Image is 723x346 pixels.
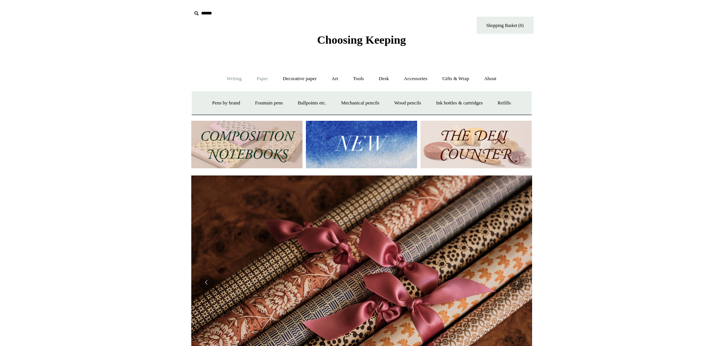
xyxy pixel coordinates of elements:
a: Gifts & Wrap [435,69,476,89]
a: Tools [346,69,371,89]
button: Next [509,275,525,290]
a: Paper [250,69,275,89]
a: Ink bottles & cartridges [429,93,490,113]
span: Choosing Keeping [317,33,406,46]
a: Art [325,69,345,89]
a: Wood pencils [387,93,428,113]
a: Fountain pens [248,93,290,113]
img: New.jpg__PID:f73bdf93-380a-4a35-bcfe-7823039498e1 [306,121,417,168]
img: 202302 Composition ledgers.jpg__PID:69722ee6-fa44-49dd-a067-31375e5d54ec [191,121,302,168]
a: Writing [220,69,249,89]
a: Decorative paper [276,69,323,89]
a: Desk [372,69,396,89]
a: Refills [491,93,518,113]
img: The Deli Counter [421,121,532,168]
a: Mechanical pencils [334,93,386,113]
a: About [477,69,503,89]
a: Ballpoints etc. [291,93,333,113]
a: Shopping Basket (0) [477,17,534,34]
a: Pens by brand [205,93,247,113]
a: Choosing Keeping [317,39,406,45]
button: Previous [199,275,214,290]
a: Accessories [397,69,434,89]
